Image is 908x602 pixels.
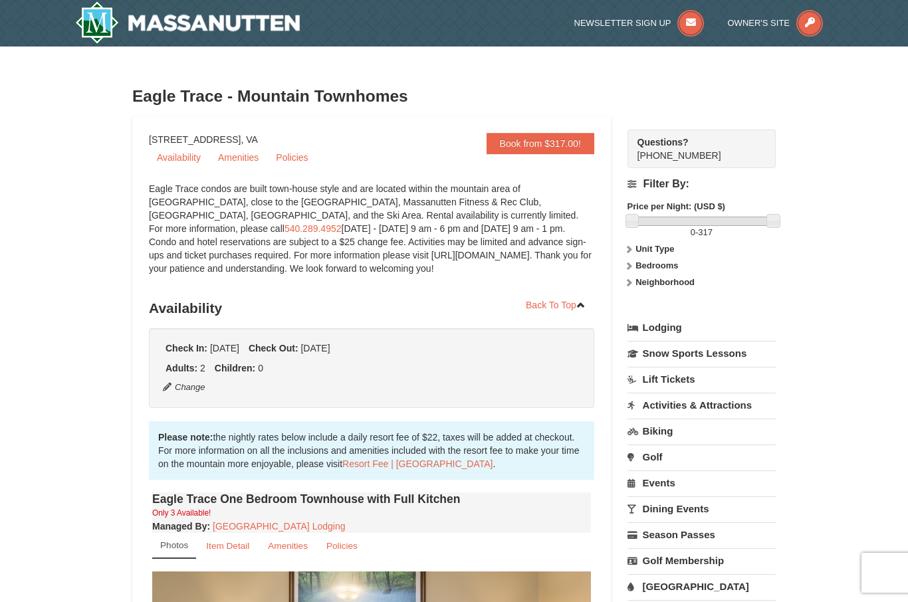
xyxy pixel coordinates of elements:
[149,295,594,322] h3: Availability
[210,148,267,167] a: Amenities
[728,18,790,28] span: Owner's Site
[574,18,671,28] span: Newsletter Sign Up
[213,521,345,532] a: [GEOGRAPHIC_DATA] Lodging
[75,1,300,44] img: Massanutten Resort Logo
[200,363,205,373] span: 2
[268,148,316,167] a: Policies
[249,343,298,353] strong: Check Out:
[215,363,255,373] strong: Children:
[698,227,713,237] span: 317
[574,18,705,28] a: Newsletter Sign Up
[627,393,776,417] a: Activities & Attractions
[627,522,776,547] a: Season Passes
[627,367,776,391] a: Lift Tickets
[627,178,776,190] h4: Filter By:
[149,421,594,480] div: the nightly rates below include a daily resort fee of $22, taxes will be added at checkout. For m...
[152,508,211,518] small: Only 3 Available!
[166,343,207,353] strong: Check In:
[132,83,776,110] h3: Eagle Trace - Mountain Townhomes
[728,18,824,28] a: Owner's Site
[627,201,725,211] strong: Price per Night: (USD $)
[627,341,776,365] a: Snow Sports Lessons
[300,343,330,353] span: [DATE]
[284,223,342,234] a: 540.289.4952
[517,295,594,315] a: Back To Top
[627,574,776,599] a: [GEOGRAPHIC_DATA]
[627,496,776,521] a: Dining Events
[258,363,263,373] span: 0
[627,445,776,469] a: Golf
[635,277,695,287] strong: Neighborhood
[206,541,249,551] small: Item Detail
[487,133,594,154] a: Book from $317.00!
[635,260,678,270] strong: Bedrooms
[152,492,591,506] h4: Eagle Trace One Bedroom Townhouse with Full Kitchen
[637,136,752,161] span: [PHONE_NUMBER]
[627,316,776,340] a: Lodging
[75,1,300,44] a: Massanutten Resort
[627,226,776,239] label: -
[342,458,493,469] a: Resort Fee | [GEOGRAPHIC_DATA]
[635,244,674,254] strong: Unit Type
[637,137,689,148] strong: Questions?
[149,182,594,288] div: Eagle Trace condos are built town-house style and are located within the mountain area of [GEOGRA...
[166,363,197,373] strong: Adults:
[158,432,213,443] strong: Please note:
[210,343,239,353] span: [DATE]
[627,470,776,495] a: Events
[152,521,207,532] span: Managed By
[259,533,316,559] a: Amenities
[268,541,308,551] small: Amenities
[627,419,776,443] a: Biking
[160,540,188,550] small: Photos
[162,380,206,395] button: Change
[318,533,366,559] a: Policies
[627,548,776,573] a: Golf Membership
[197,533,258,559] a: Item Detail
[152,521,210,532] strong: :
[691,227,695,237] span: 0
[152,533,196,559] a: Photos
[326,541,358,551] small: Policies
[149,148,209,167] a: Availability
